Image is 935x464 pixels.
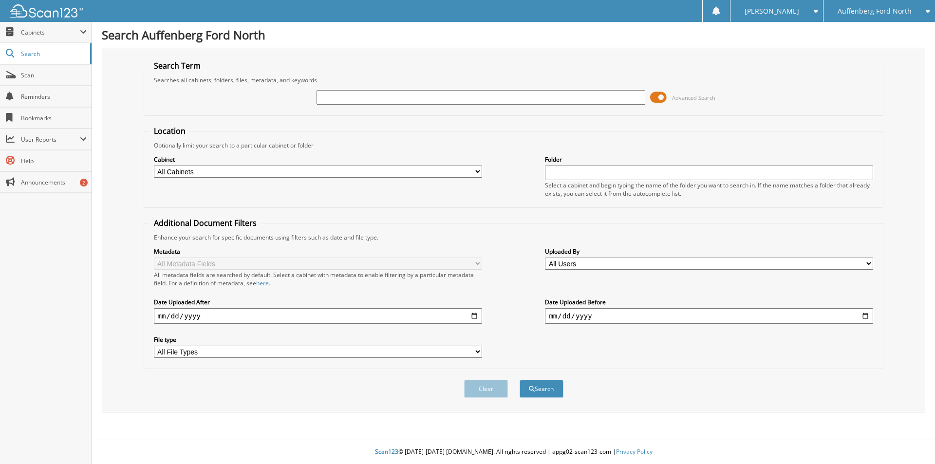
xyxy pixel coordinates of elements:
label: File type [154,335,482,344]
span: Advanced Search [672,94,715,101]
label: Date Uploaded After [154,298,482,306]
div: Select a cabinet and begin typing the name of the folder you want to search in. If the name match... [545,181,873,198]
span: Scan123 [375,447,398,456]
img: scan123-logo-white.svg [10,4,83,18]
span: Auffenberg Ford North [838,8,912,14]
a: Privacy Policy [616,447,653,456]
div: Enhance your search for specific documents using filters such as date and file type. [149,233,879,241]
label: Cabinet [154,155,482,164]
button: Search [520,380,563,398]
label: Metadata [154,247,482,256]
div: All metadata fields are searched by default. Select a cabinet with metadata to enable filtering b... [154,271,482,287]
a: here [256,279,269,287]
label: Date Uploaded Before [545,298,873,306]
button: Clear [464,380,508,398]
label: Uploaded By [545,247,873,256]
div: © [DATE]-[DATE] [DOMAIN_NAME]. All rights reserved | appg02-scan123-com | [92,440,935,464]
span: Search [21,50,85,58]
legend: Additional Document Filters [149,218,262,228]
span: Scan [21,71,87,79]
input: start [154,308,482,324]
legend: Location [149,126,190,136]
span: Announcements [21,178,87,186]
span: Help [21,157,87,165]
div: Searches all cabinets, folders, files, metadata, and keywords [149,76,879,84]
div: Optionally limit your search to a particular cabinet or folder [149,141,879,149]
label: Folder [545,155,873,164]
span: Cabinets [21,28,80,37]
legend: Search Term [149,60,206,71]
input: end [545,308,873,324]
span: Reminders [21,93,87,101]
div: 2 [80,179,88,186]
h1: Search Auffenberg Ford North [102,27,925,43]
span: [PERSON_NAME] [745,8,799,14]
span: Bookmarks [21,114,87,122]
span: User Reports [21,135,80,144]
